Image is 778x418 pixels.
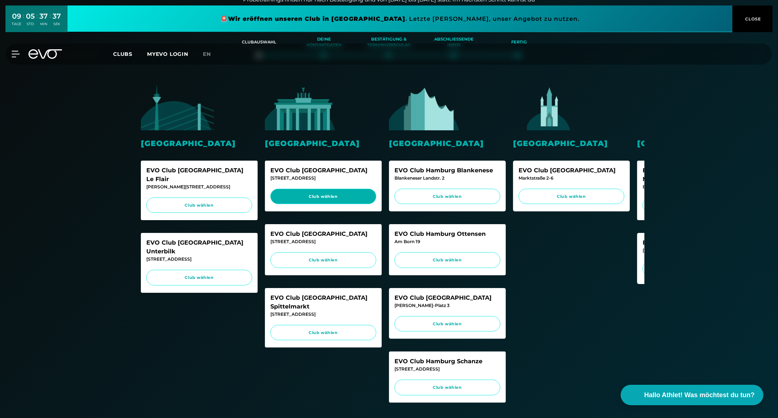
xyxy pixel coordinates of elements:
div: MIN [40,22,48,27]
span: Club wählen [277,330,369,336]
a: Club wählen [270,252,376,268]
div: : [37,12,38,31]
div: [GEOGRAPHIC_DATA] [389,138,506,149]
div: EVO Club [GEOGRAPHIC_DATA] [270,230,376,238]
div: EVO Club [GEOGRAPHIC_DATA] [394,294,500,302]
span: Club wählen [277,193,369,200]
span: en [203,51,211,57]
span: Club wählen [277,257,369,263]
div: Am Born 19 [394,238,500,245]
div: [PERSON_NAME][STREET_ADDRESS] [146,184,252,190]
div: SEK [53,22,61,27]
span: Clubs [113,51,132,57]
div: [GEOGRAPHIC_DATA] [265,138,382,149]
a: Club wählen [394,189,500,204]
span: CLOSE [744,16,762,22]
div: [STREET_ADDRESS] [270,175,376,181]
a: MYEVO LOGIN [147,51,188,57]
button: CLOSE [732,5,773,32]
div: EVO Club Hamburg Schanze [394,357,500,366]
div: 09 [12,11,22,22]
div: [GEOGRAPHIC_DATA] [637,138,754,149]
span: Club wählen [401,257,493,263]
img: evofitness [637,85,710,130]
div: [GEOGRAPHIC_DATA] [141,138,258,149]
div: [STREET_ADDRESS] [146,256,252,262]
img: evofitness [265,85,338,130]
span: Club wählen [401,384,493,391]
div: 37 [40,11,48,22]
div: EVO Club Hamburg Blankenese [394,166,500,175]
div: EVO Club [GEOGRAPHIC_DATA] [519,166,624,175]
div: [STREET_ADDRESS] [394,366,500,372]
div: 37 [53,11,61,22]
div: EVO Club Hamburg Ottensen [394,230,500,238]
div: EVO Club [GEOGRAPHIC_DATA] Le Flair [146,166,252,184]
div: EVO Club [GEOGRAPHIC_DATA] Maxvorstadt [643,166,748,184]
a: Club wählen [270,325,376,341]
button: Hallo Athlet! Was möchtest du tun? [621,385,763,405]
div: [STREET_ADDRESS] [270,311,376,318]
img: evofitness [141,85,214,130]
div: Briennerstr. 55 [643,184,748,190]
div: STD [26,22,35,27]
a: Clubs [113,50,147,57]
a: en [203,50,220,58]
div: [STREET_ADDRESS] [643,247,748,254]
div: [GEOGRAPHIC_DATA] [513,138,630,149]
a: Club wählen [146,198,252,213]
a: Club wählen [394,252,500,268]
a: Club wählen [519,189,624,204]
div: 05 [26,11,35,22]
span: Club wählen [153,275,245,281]
div: TAGE [12,22,22,27]
span: Club wählen [401,193,493,200]
div: : [50,12,51,31]
div: : [23,12,24,31]
div: EVO Club München Glockenbach [643,238,748,247]
div: [PERSON_NAME]-Platz 3 [394,302,500,309]
div: EVO Club [GEOGRAPHIC_DATA] Spittelmarkt [270,294,376,311]
a: Club wählen [394,380,500,395]
span: Club wählen [525,193,617,200]
div: Marktstraße 2-6 [519,175,624,181]
div: [STREET_ADDRESS] [270,238,376,245]
span: Hallo Athlet! Was möchtest du tun? [644,390,755,400]
a: Club wählen [146,270,252,285]
img: evofitness [513,85,586,130]
div: EVO Club [GEOGRAPHIC_DATA] [270,166,376,175]
img: evofitness [389,85,462,130]
div: EVO Club [GEOGRAPHIC_DATA] Unterbilk [146,238,252,256]
a: Club wählen [270,189,376,204]
span: Club wählen [153,202,245,208]
a: Club wählen [394,316,500,332]
span: Club wählen [401,321,493,327]
div: Blankeneser Landstr. 2 [394,175,500,181]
